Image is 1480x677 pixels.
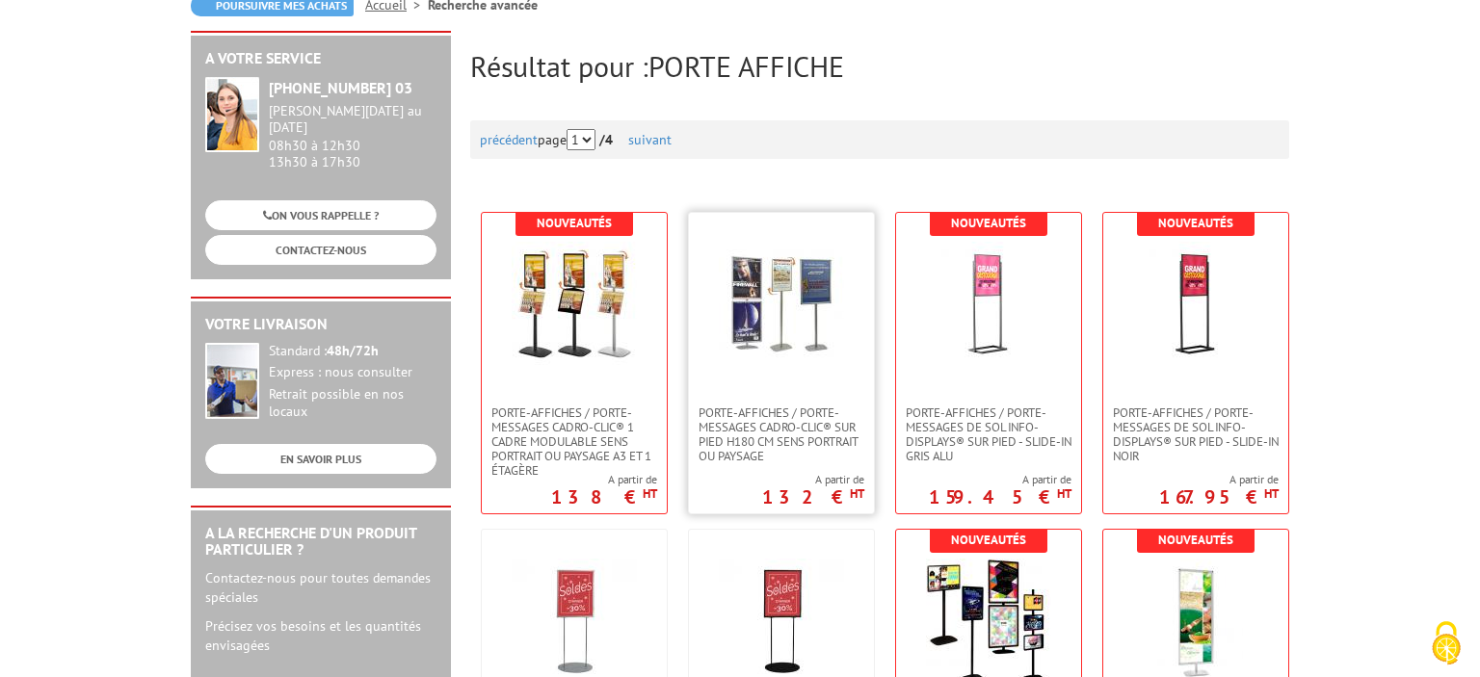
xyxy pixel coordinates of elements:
[512,242,637,367] img: Porte-affiches / Porte-messages Cadro-Clic® 1 cadre modulable sens portrait ou paysage A3 et 1 ét...
[205,235,436,265] a: CONTACTEZ-NOUS
[926,242,1051,367] img: Porte-affiches / Porte-messages de sol Info-Displays® sur pied - Slide-in Gris Alu
[205,568,436,607] p: Contactez-nous pour toutes demandes spéciales
[480,131,538,148] a: précédent
[269,103,436,136] div: [PERSON_NAME][DATE] au [DATE]
[850,485,864,502] sup: HT
[1158,532,1233,548] b: Nouveautés
[1413,612,1480,677] button: Cookies (fenêtre modale)
[762,472,864,487] span: A partir de
[699,405,864,463] span: Porte-affiches / Porte-messages Cadro-Clic® sur pied H180 cm sens portrait ou paysage
[605,131,613,148] span: 4
[929,472,1071,487] span: A partir de
[1159,491,1279,503] p: 167.95 €
[1057,485,1071,502] sup: HT
[951,215,1026,231] b: Nouveautés
[1133,242,1258,367] img: Porte-affiches / Porte-messages de sol Info-Displays® sur pied - Slide-in Noir
[470,50,1289,82] h2: Résultat pour :
[491,405,657,478] span: Porte-affiches / Porte-messages Cadro-Clic® 1 cadre modulable sens portrait ou paysage A3 et 1 ét...
[599,131,624,148] strong: /
[205,343,259,419] img: widget-livraison.jpg
[205,50,436,67] h2: A votre service
[648,47,844,85] span: PORTE AFFICHE
[269,364,436,381] div: Express : nous consulter
[480,120,1280,159] div: page
[269,103,436,169] div: 08h30 à 12h30 13h30 à 17h30
[205,525,436,559] h2: A la recherche d'un produit particulier ?
[551,472,657,487] span: A partir de
[269,78,412,97] strong: [PHONE_NUMBER] 03
[205,200,436,230] a: ON VOUS RAPPELLE ?
[628,131,672,148] a: suivant
[1113,405,1279,463] span: Porte-affiches / Porte-messages de sol Info-Displays® sur pied - Slide-in Noir
[537,215,612,231] b: Nouveautés
[1422,619,1470,667] img: Cookies (fenêtre modale)
[205,77,259,152] img: widget-service.jpg
[1159,472,1279,487] span: A partir de
[762,491,864,503] p: 132 €
[205,316,436,333] h2: Votre livraison
[205,616,436,655] p: Précisez vos besoins et les quantités envisagées
[906,405,1071,463] span: Porte-affiches / Porte-messages de sol Info-Displays® sur pied - Slide-in Gris Alu
[643,485,657,502] sup: HT
[1158,215,1233,231] b: Nouveautés
[929,491,1071,503] p: 159.45 €
[269,343,436,360] div: Standard :
[1103,405,1288,463] a: Porte-affiches / Porte-messages de sol Info-Displays® sur pied - Slide-in Noir
[327,342,379,359] strong: 48h/72h
[719,242,844,367] img: Porte-affiches / Porte-messages Cadro-Clic® sur pied H180 cm sens portrait ou paysage
[205,444,436,474] a: EN SAVOIR PLUS
[689,405,874,463] a: Porte-affiches / Porte-messages Cadro-Clic® sur pied H180 cm sens portrait ou paysage
[896,405,1081,463] a: Porte-affiches / Porte-messages de sol Info-Displays® sur pied - Slide-in Gris Alu
[1264,485,1279,502] sup: HT
[482,405,667,478] a: Porte-affiches / Porte-messages Cadro-Clic® 1 cadre modulable sens portrait ou paysage A3 et 1 ét...
[551,491,657,503] p: 138 €
[951,532,1026,548] b: Nouveautés
[269,386,436,421] div: Retrait possible en nos locaux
